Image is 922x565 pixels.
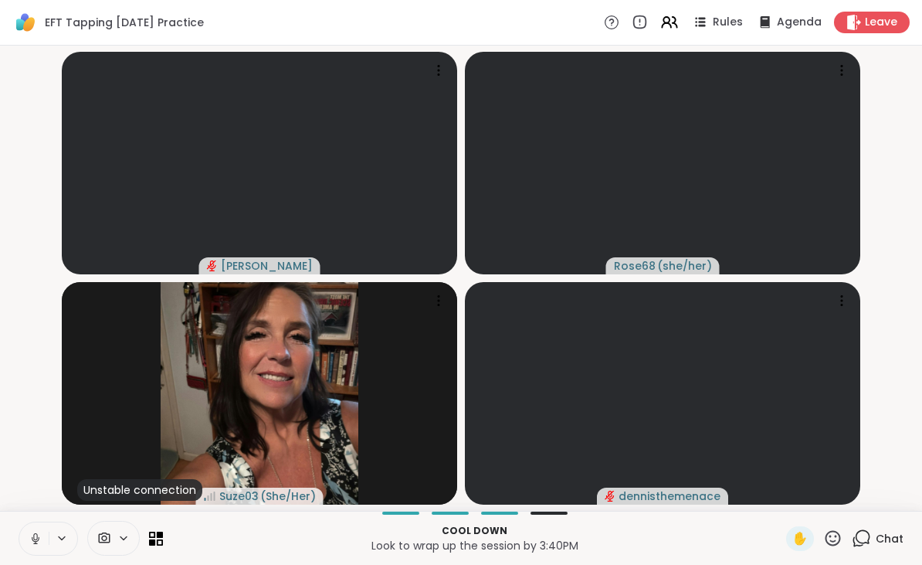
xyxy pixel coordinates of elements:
span: Leave [865,15,897,30]
span: ✋ [792,529,808,548]
span: audio-muted [207,260,218,271]
span: Agenda [777,15,822,30]
span: audio-muted [605,491,615,502]
img: ShareWell Logomark [12,9,39,36]
span: ( she/her ) [657,258,712,274]
span: Rules [713,15,743,30]
span: Suze03 [219,488,259,504]
span: EFT Tapping [DATE] Practice [45,15,204,30]
p: Cool down [172,524,777,538]
img: Suze03 [161,282,358,505]
span: Rose68 [614,258,656,274]
span: dennisthemenace [619,488,720,504]
p: Look to wrap up the session by 3:40PM [172,538,777,553]
span: ( She/Her ) [260,488,316,504]
span: [PERSON_NAME] [221,258,313,274]
div: Unstable connection [77,479,202,501]
span: Chat [876,531,903,546]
